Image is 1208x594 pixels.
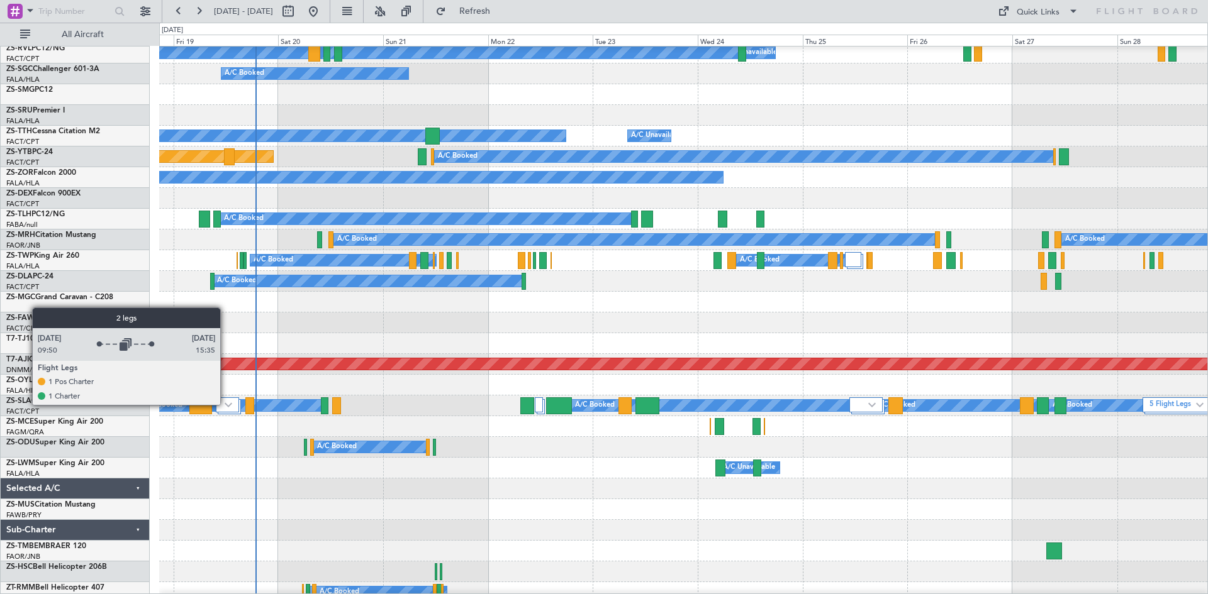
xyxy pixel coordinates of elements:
div: A/C Booked [225,64,264,83]
a: ZS-FAWTBM-700 [6,314,67,322]
div: Thu 25 [803,35,908,46]
span: ZS-MUS [6,501,35,509]
div: Fri 19 [174,35,279,46]
div: Sun 21 [383,35,488,46]
div: A/C Booked [575,396,615,415]
input: Trip Number [38,2,111,21]
a: FALA/HLA [6,116,40,126]
span: ZS-ODU [6,439,35,446]
a: FAWB/PRY [6,510,42,520]
button: Refresh [430,1,505,21]
span: ZS-MCE [6,418,34,426]
div: A/C Unavailable [631,126,683,145]
span: ZT-RMM [6,584,35,591]
a: FALA/HLA [6,179,40,188]
a: DNMM/LOS [6,365,45,375]
a: ZS-TTHCessna Citation M2 [6,128,100,135]
span: ZS-TWP [6,252,34,260]
a: FACT/CPT [6,407,39,416]
div: Mon 22 [488,35,593,46]
a: T7-TJ104Hawker 4000 [6,335,86,343]
span: ZS-TMB [6,542,34,550]
a: FACT/CPT [6,199,39,209]
a: ZS-OYLBeech 1900D [6,377,81,384]
a: ZS-SMGPC12 [6,86,53,94]
span: ZS-MGC [6,294,35,301]
a: T7-AJIChallenger 604 [6,356,83,363]
a: ZS-DLAPC-24 [6,273,53,280]
span: ZS-DEX [6,190,33,197]
span: ZS-SMG [6,86,35,94]
a: ZS-TLHPC12/NG [6,211,65,218]
button: Quick Links [992,1,1085,21]
a: ZS-TWPKing Air 260 [6,252,79,260]
div: Tue 23 [593,35,698,46]
div: A/C Booked [337,230,377,249]
span: ZS-SRU [6,107,33,114]
label: 5 Flight Legs [1149,400,1195,410]
a: ZS-YTBPC-24 [6,148,53,156]
span: ZS-YTB [6,148,32,156]
span: ZS-OYL [6,377,33,384]
span: Refresh [449,7,501,16]
a: ZS-HSCBell Helicopter 206B [6,563,107,571]
div: A/C Booked [740,251,780,270]
a: FAOR/JNB [6,552,40,561]
a: ZS-SRUPremier I [6,107,65,114]
a: FALA/HLA [6,469,40,478]
a: FABA/null [6,220,38,229]
a: FACT/CPT [6,324,39,333]
div: A/C Unavailable [723,458,775,477]
a: ZS-MGCGrand Caravan - C208 [6,294,113,301]
a: ZS-TMBEMBRAER 120 [6,542,86,550]
img: arrow-gray.svg [868,402,876,407]
span: ZS-HSC [6,563,33,571]
span: ZS-MRH [6,231,35,239]
div: A/C Booked [1053,396,1092,415]
div: A/C Booked [224,209,264,228]
span: ZS-SGC [6,65,33,73]
a: FACT/CPT [6,54,39,63]
span: ZS-RVL [6,45,31,52]
a: ZS-RVLPC12/NG [6,45,65,52]
a: ZS-SLAChallenger 350 [6,397,86,405]
a: ZS-ODUSuper King Air 200 [6,439,104,446]
span: ZS-FAW [6,314,35,322]
div: Sat 20 [278,35,383,46]
a: ZS-ZORFalcon 2000 [6,169,76,177]
div: A/C Booked [254,251,293,270]
span: All Aircraft [33,30,133,39]
span: T7-TJ104 [6,335,39,343]
div: Sat 27 [1012,35,1117,46]
a: FACT/CPT [6,158,39,167]
a: ZS-LWMSuper King Air 200 [6,459,104,467]
div: Wed 24 [698,35,803,46]
div: A/C Booked [438,147,478,166]
span: ZS-ZOR [6,169,33,177]
a: ZS-MRHCitation Mustang [6,231,96,239]
span: ZS-TLH [6,211,31,218]
div: A/C Unavailable [725,43,777,62]
div: Quick Links [1017,6,1060,19]
div: A/C Booked [317,437,357,456]
span: T7-AJI [6,356,29,363]
div: [DATE] [162,25,183,36]
div: A/C Booked [217,272,257,290]
a: FACT/CPT [6,137,39,146]
span: ZS-TTH [6,128,32,135]
img: arrow-gray.svg [225,402,232,407]
div: Fri 26 [907,35,1012,46]
a: ZS-MUSCitation Mustang [6,501,96,509]
a: FALA/HLA [6,261,40,271]
span: ZS-DLA [6,273,33,280]
a: ZS-MCESuper King Air 200 [6,418,103,426]
a: ZS-SGCChallenger 601-3A [6,65,99,73]
img: arrow-gray.svg [1196,402,1204,407]
span: ZS-SLA [6,397,31,405]
a: FALA/HLA [6,75,40,84]
div: A/C Booked [143,396,182,415]
a: ZT-RMMBell Helicopter 407 [6,584,104,591]
a: FALA/HLA [6,386,40,395]
a: FAGM/QRA [6,427,44,437]
span: ZS-LWM [6,459,35,467]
